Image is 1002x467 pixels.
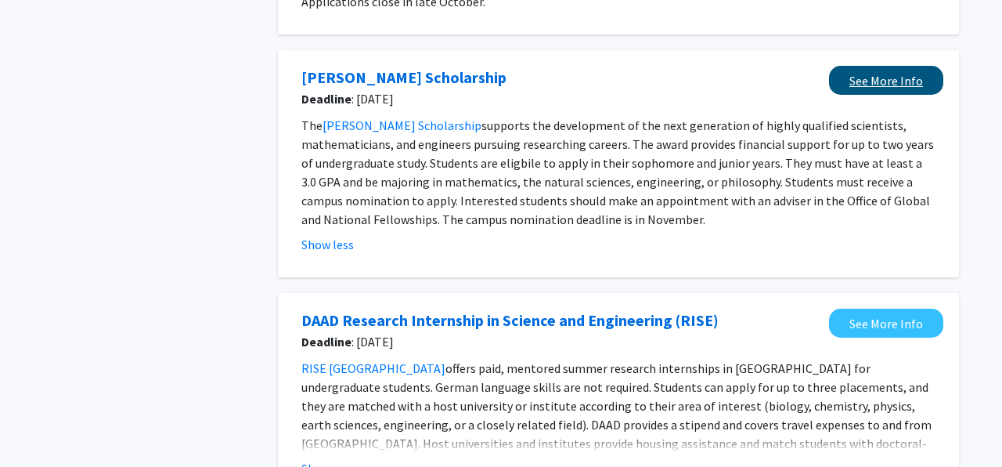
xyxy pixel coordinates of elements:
[829,309,943,338] a: Opens in a new tab
[301,66,506,89] a: Opens in a new tab
[301,309,719,332] a: Opens in a new tab
[301,118,934,227] span: supports the development of the next generation of highly qualified scientists, mathematicians, a...
[301,91,351,107] b: Deadline
[829,66,943,95] a: Opens in a new tab
[301,360,445,376] a: RISE [GEOGRAPHIC_DATA]
[301,89,821,108] span: : [DATE]
[323,118,481,133] a: [PERSON_NAME] Scholarship
[301,235,354,254] button: Show less
[301,118,323,133] span: The
[12,396,67,455] iframe: Chat
[301,332,821,351] span: : [DATE]
[301,334,351,349] b: Deadline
